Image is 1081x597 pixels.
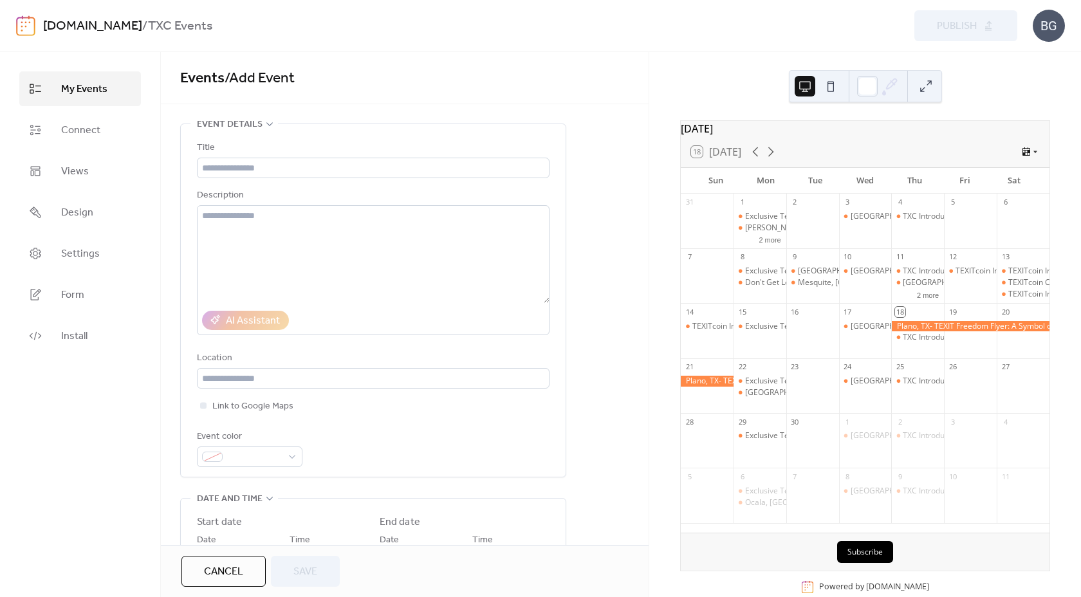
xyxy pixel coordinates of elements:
[380,515,420,530] div: End date
[61,164,89,179] span: Views
[681,321,734,332] div: TEXITcoin Information Meetings at Red River BBQ
[890,168,939,194] div: Thu
[19,277,141,312] a: Form
[745,387,1022,398] div: [GEOGRAPHIC_DATA], [GEOGRAPHIC_DATA] - TexitCoin Opportunity Meeting!
[840,168,890,194] div: Wed
[19,71,141,106] a: My Events
[837,541,893,563] button: Subscribe
[839,376,892,387] div: Mansfield, TX- TXC Informational Meeting
[197,351,547,366] div: Location
[290,533,310,548] span: Time
[866,582,929,592] a: [DOMAIN_NAME]
[839,211,892,222] div: Mansfield, TX- TXC Informational Meeting
[790,197,800,207] div: 2
[790,417,800,427] div: 30
[19,195,141,230] a: Design
[997,277,1049,288] div: TEXITcoin Community & Crypto Event
[948,362,957,372] div: 26
[685,417,694,427] div: 28
[798,266,1058,277] div: [GEOGRAPHIC_DATA], [GEOGRAPHIC_DATA] - Dinner is on us! Wings Etc.
[944,266,997,277] div: TEXITcoin Information Meetings at Red River BBQ
[791,168,840,194] div: Tue
[197,140,547,156] div: Title
[903,332,1008,343] div: TXC Introduction and Update!
[990,168,1039,194] div: Sat
[685,362,694,372] div: 21
[839,486,892,497] div: Mansfield, TX- TXC Informational Meeting
[843,362,853,372] div: 24
[741,168,790,194] div: Mon
[1001,307,1010,317] div: 20
[745,211,952,222] div: Exclusive Texit Coin Zoom ALL Miners & Guests Welcome!
[948,417,957,427] div: 3
[681,376,734,387] div: Plano, TX- TEXIT Freedom Flyer: A Symbol of Ambition Joins Plano Balloon Festival
[472,533,493,548] span: Time
[891,486,944,497] div: TXC Introduction and Update!
[685,197,694,207] div: 31
[948,252,957,262] div: 12
[1033,10,1065,42] div: BG
[692,321,895,332] div: TEXITcoin Information Meetings at [GEOGRAPHIC_DATA]
[691,168,741,194] div: Sun
[790,472,800,481] div: 7
[891,376,944,387] div: TXC Introduction and Update!
[895,252,905,262] div: 11
[895,362,905,372] div: 25
[197,491,263,507] span: Date and time
[891,277,944,288] div: Tyler, TX- TXC Meet-up at Mercado's with Special Guest Eddie Allen
[843,252,853,262] div: 10
[903,430,1008,441] div: TXC Introduction and Update!
[734,486,786,497] div: Exclusive Texit Coin Zoom ALL Miners & Guests Welcome!
[225,64,295,93] span: / Add Event
[745,277,942,288] div: Don't Get Left Behind! TEXITcoin Dinner & Presentation
[148,14,212,39] b: TXC Events
[19,236,141,271] a: Settings
[685,307,694,317] div: 14
[19,113,141,147] a: Connect
[197,117,263,133] span: Event details
[895,307,905,317] div: 18
[839,430,892,441] div: Mansfield, TX- TXC Informational Meeting
[903,486,1008,497] div: TXC Introduction and Update!
[790,307,800,317] div: 16
[745,430,952,441] div: Exclusive Texit Coin Zoom ALL Miners & Guests Welcome!
[891,266,944,277] div: TXC Introduction and Update!
[745,486,952,497] div: Exclusive Texit Coin Zoom ALL Miners & Guests Welcome!
[61,123,100,138] span: Connect
[737,307,747,317] div: 15
[903,376,1008,387] div: TXC Introduction and Update!
[197,188,547,203] div: Description
[745,266,952,277] div: Exclusive Texit Coin Zoom ALL Miners & Guests Welcome!
[1001,417,1010,427] div: 4
[891,211,944,222] div: TXC Introduction and Update!
[948,197,957,207] div: 5
[790,252,800,262] div: 9
[895,472,905,481] div: 9
[948,307,957,317] div: 19
[61,205,93,221] span: Design
[1001,197,1010,207] div: 6
[734,266,786,277] div: Exclusive Texit Coin Zoom ALL Miners & Guests Welcome!
[786,277,839,288] div: Mesquite, TX- TXC Meet-up with Special Guest Eddie Allen
[685,472,694,481] div: 5
[745,376,952,387] div: Exclusive Texit Coin Zoom ALL Miners & Guests Welcome!
[681,121,1049,136] div: [DATE]
[212,399,293,414] span: Link to Google Maps
[903,211,1008,222] div: TXC Introduction and Update!
[19,318,141,353] a: Install
[895,417,905,427] div: 2
[903,266,1008,277] div: TXC Introduction and Update!
[839,321,892,332] div: Mansfield, TX- TXC Informational Meeting
[839,266,892,277] div: Mansfield, TX- TXC Informational Meeting
[891,332,944,343] div: TXC Introduction and Update!
[745,321,952,332] div: Exclusive Texit Coin Zoom ALL Miners & Guests Welcome!
[197,515,242,530] div: Start date
[786,266,839,277] div: Granbury, TX - Dinner is on us! Wings Etc.
[745,497,1004,508] div: Ocala, [GEOGRAPHIC_DATA]- TEXITcoin [DATE] Meet-up & Dinner on Us!
[737,252,747,262] div: 8
[891,430,944,441] div: TXC Introduction and Update!
[181,556,266,587] button: Cancel
[61,246,100,262] span: Settings
[734,430,786,441] div: Exclusive Texit Coin Zoom ALL Miners & Guests Welcome!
